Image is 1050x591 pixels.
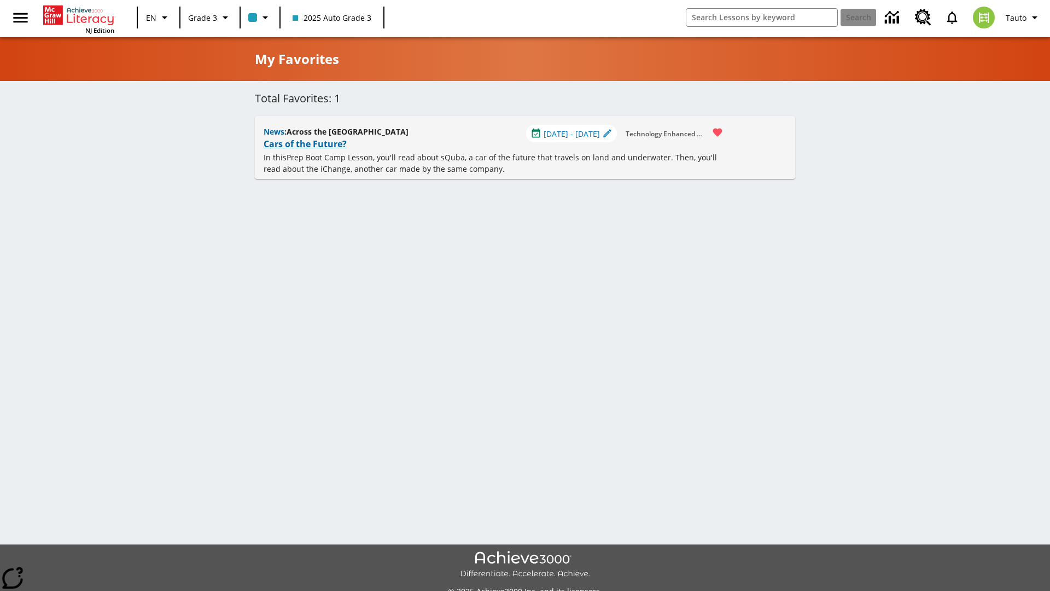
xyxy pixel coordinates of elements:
h5: My Favorites [255,50,339,68]
span: Tauto [1006,12,1026,24]
button: Profile/Settings [1001,8,1046,27]
button: Language: EN, Select a language [141,8,176,27]
button: Technology Enhanced Item [621,125,708,143]
testabrev: Prep Boot Camp Lesson, you'll read about sQuba, a car of the future that travels on land and unde... [264,152,717,174]
h6: Total Favorites: 1 [255,90,795,107]
input: search field [686,9,837,26]
button: Grade: Grade 3, Select a grade [184,8,236,27]
a: Resource Center, Will open in new tab [908,3,938,32]
button: Open side menu [4,2,37,34]
span: : Across the [GEOGRAPHIC_DATA] [284,126,409,137]
img: Achieve3000 Differentiate Accelerate Achieve [460,551,590,579]
div: Jul 01 - Aug 01 Choose Dates [526,125,617,142]
span: EN [146,12,156,24]
div: Home [43,3,114,34]
span: News [264,126,284,137]
span: 2025 Auto Grade 3 [293,12,371,24]
button: Class color is light blue. Change class color [244,8,276,27]
img: avatar image [973,7,995,28]
span: Grade 3 [188,12,217,24]
a: Home [43,4,114,26]
a: Notifications [938,3,966,32]
a: Cars of the Future? [264,136,347,152]
button: Remove from Favorites [705,120,730,144]
button: Select a new avatar [966,3,1001,32]
span: [DATE] - [DATE] [544,128,600,140]
a: Data Center [878,3,908,33]
span: Technology Enhanced Item [626,128,703,140]
p: In this [264,152,730,175]
span: NJ Edition [85,26,114,34]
